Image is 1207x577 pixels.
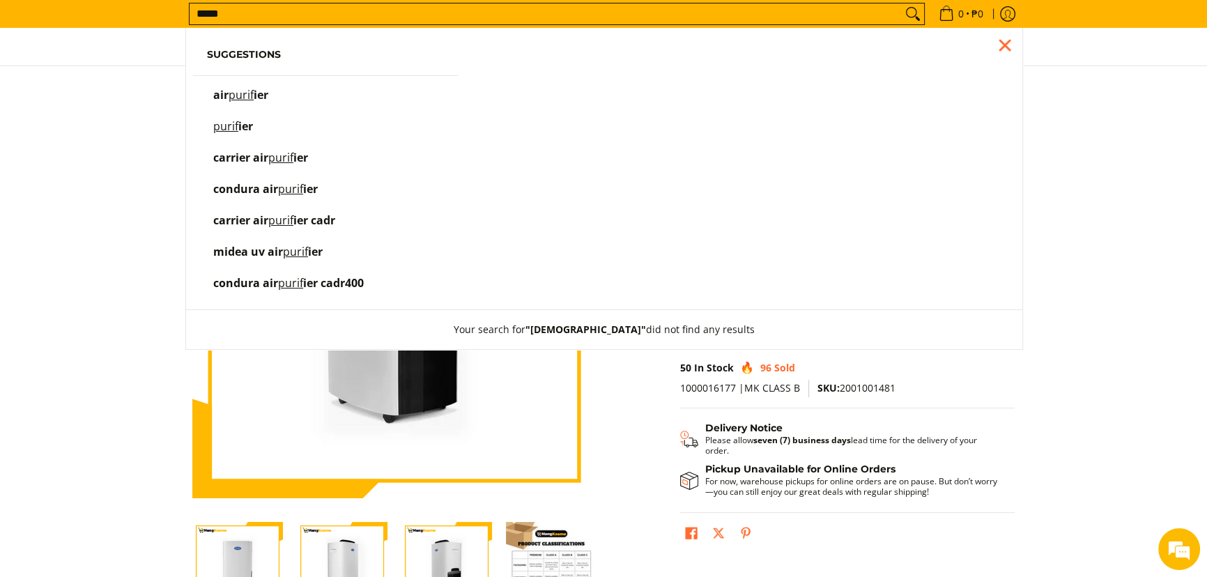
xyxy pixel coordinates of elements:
[207,278,444,302] a: condura air purifier cadr400
[935,6,987,22] span: •
[293,150,308,165] span: ier
[213,278,364,302] p: condura air purifier cadr400
[81,176,192,316] span: We're online!
[525,323,646,336] strong: "[DEMOGRAPHIC_DATA]"
[694,361,734,374] span: In Stock
[207,90,444,114] a: air purifier
[213,87,229,102] span: air
[254,87,268,102] span: ier
[213,118,238,134] mark: purif
[213,244,283,259] span: midea uv air
[207,121,444,146] a: purifier
[902,3,924,24] button: Search
[213,150,268,165] span: carrier air
[680,361,691,374] span: 50
[956,9,966,19] span: 0
[994,35,1015,56] div: Close pop up
[238,118,253,134] span: ier
[207,153,444,177] a: carrier air purifier
[229,87,254,102] mark: purif
[207,49,444,61] h6: Suggestions
[705,435,1001,456] p: Please allow lead time for the delivery of your order.
[229,7,262,40] div: Minimize live chat window
[440,310,769,349] button: Your search for"[DEMOGRAPHIC_DATA]"did not find any results
[680,422,1001,456] button: Shipping & Delivery
[72,78,234,96] div: Chat with us now
[213,213,268,228] span: carrier air
[303,181,318,197] span: ier
[753,434,851,446] strong: seven (7) business days
[213,181,278,197] span: condura air
[283,244,308,259] mark: purif
[308,244,323,259] span: ier
[760,361,771,374] span: 96
[7,380,266,429] textarea: Type your message and hit 'Enter'
[213,275,278,291] span: condura air
[268,213,293,228] mark: purif
[705,422,783,434] strong: Delivery Notice
[705,476,1001,497] p: For now, warehouse pickups for online orders are on pause. But don’t worry—you can still enjoy ou...
[213,247,323,271] p: midea uv air purifier
[969,9,985,19] span: ₱0
[213,121,253,146] p: purifier
[817,381,840,394] span: SKU:
[736,523,755,547] a: Pin on Pinterest
[207,215,444,240] a: carrier air purifier cadr
[817,381,895,394] span: 2001001481
[213,184,318,208] p: condura air purifier
[680,381,800,394] span: 1000016177 |MK CLASS B
[774,361,795,374] span: Sold
[705,463,895,475] strong: Pickup Unavailable for Online Orders
[709,523,728,547] a: Post on X
[278,275,303,291] mark: purif
[278,181,303,197] mark: purif
[293,213,335,228] span: ier cadr
[213,90,268,114] p: air purifier
[213,215,335,240] p: carrier air purifier cadr
[303,275,364,291] span: ier cadr400
[682,523,701,547] a: Share on Facebook
[207,184,444,208] a: condura air purifier
[213,153,308,177] p: carrier air purifier
[207,247,444,271] a: midea uv air purifier
[268,150,293,165] mark: purif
